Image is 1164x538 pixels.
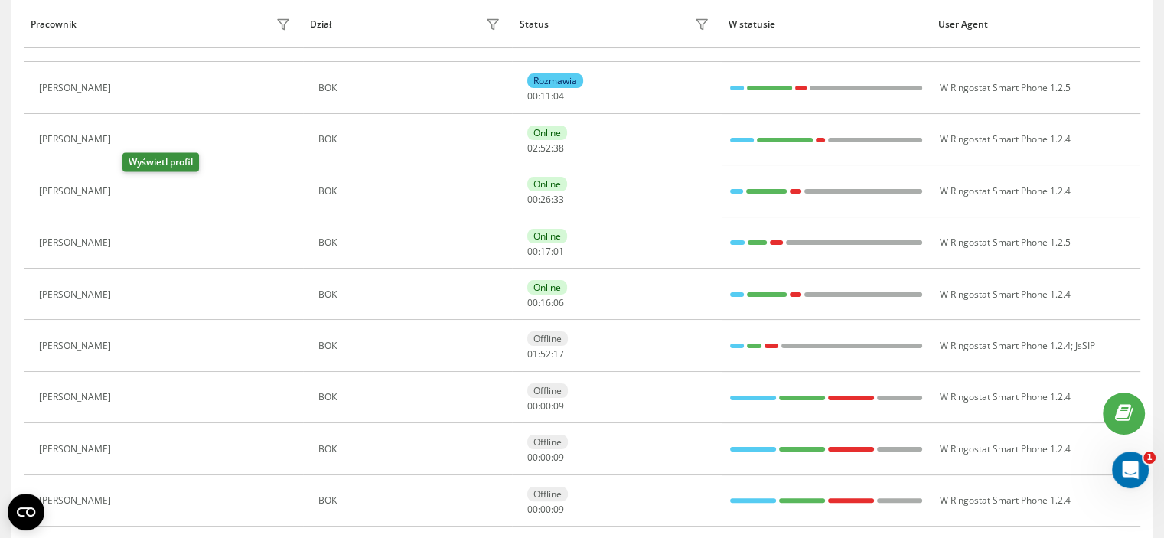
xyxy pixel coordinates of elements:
[527,245,538,258] span: 00
[527,503,538,516] span: 00
[318,186,504,197] div: BOK
[527,73,583,88] div: Rozmawia
[31,19,77,30] div: Pracownik
[527,298,564,308] div: : :
[1112,452,1149,488] iframe: Intercom live chat
[939,288,1070,301] span: W Ringostat Smart Phone 1.2.4
[553,399,564,412] span: 09
[39,444,115,455] div: [PERSON_NAME]
[939,132,1070,145] span: W Ringostat Smart Phone 1.2.4
[527,347,538,360] span: 01
[527,40,564,51] div: : :
[540,142,551,155] span: 52
[527,193,538,206] span: 00
[540,451,551,464] span: 00
[527,504,564,515] div: : :
[1143,452,1156,464] span: 1
[527,229,567,243] div: Online
[553,193,564,206] span: 33
[318,495,504,506] div: BOK
[553,142,564,155] span: 38
[527,142,538,155] span: 02
[527,452,564,463] div: : :
[318,83,504,93] div: BOK
[939,339,1070,352] span: W Ringostat Smart Phone 1.2.4
[527,401,564,412] div: : :
[939,184,1070,197] span: W Ringostat Smart Phone 1.2.4
[39,392,115,403] div: [PERSON_NAME]
[8,494,44,530] button: Open CMP widget
[553,451,564,464] span: 09
[540,296,551,309] span: 16
[938,19,1133,30] div: User Agent
[527,451,538,464] span: 00
[1074,339,1094,352] span: JsSIP
[122,153,199,172] div: Wyświetl profil
[318,237,504,248] div: BOK
[553,90,564,103] span: 04
[540,347,551,360] span: 52
[527,383,568,398] div: Offline
[318,289,504,300] div: BOK
[939,442,1070,455] span: W Ringostat Smart Phone 1.2.4
[527,435,568,449] div: Offline
[39,237,115,248] div: [PERSON_NAME]
[527,280,567,295] div: Online
[527,246,564,257] div: : :
[527,296,538,309] span: 00
[318,444,504,455] div: BOK
[527,349,564,360] div: : :
[540,90,551,103] span: 11
[540,245,551,258] span: 17
[527,487,568,501] div: Offline
[318,392,504,403] div: BOK
[527,194,564,205] div: : :
[729,19,924,30] div: W statusie
[939,81,1070,94] span: W Ringostat Smart Phone 1.2.5
[540,503,551,516] span: 00
[553,245,564,258] span: 01
[527,399,538,412] span: 00
[39,289,115,300] div: [PERSON_NAME]
[39,134,115,145] div: [PERSON_NAME]
[527,177,567,191] div: Online
[39,186,115,197] div: [PERSON_NAME]
[39,83,115,93] div: [PERSON_NAME]
[553,347,564,360] span: 17
[310,19,331,30] div: Dział
[939,494,1070,507] span: W Ringostat Smart Phone 1.2.4
[939,390,1070,403] span: W Ringostat Smart Phone 1.2.4
[39,341,115,351] div: [PERSON_NAME]
[540,399,551,412] span: 00
[318,341,504,351] div: BOK
[527,91,564,102] div: : :
[527,126,567,140] div: Online
[540,193,551,206] span: 26
[520,19,549,30] div: Status
[527,331,568,346] div: Offline
[318,134,504,145] div: BOK
[527,143,564,154] div: : :
[39,495,115,506] div: [PERSON_NAME]
[527,90,538,103] span: 00
[553,503,564,516] span: 09
[553,296,564,309] span: 06
[939,236,1070,249] span: W Ringostat Smart Phone 1.2.5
